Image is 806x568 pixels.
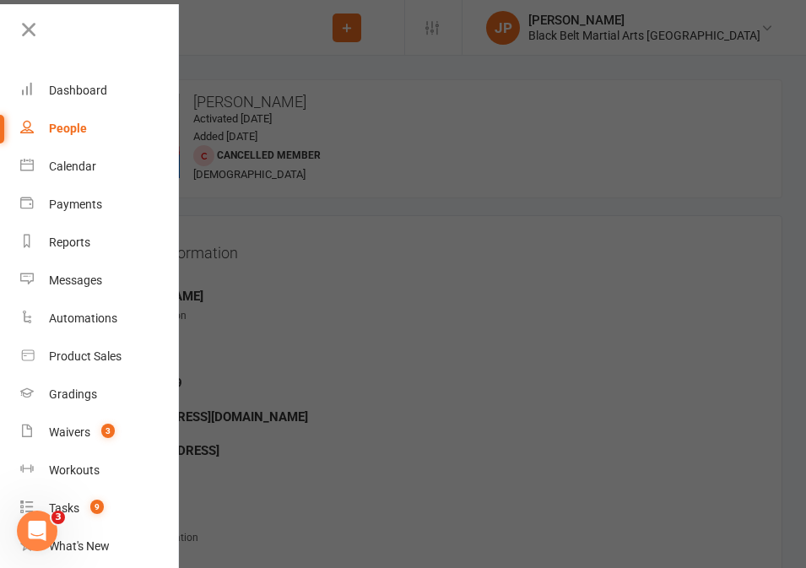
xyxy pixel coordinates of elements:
a: Waivers 3 [20,414,180,452]
div: Tasks [49,501,79,515]
div: What's New [49,539,110,553]
a: Workouts [20,452,180,490]
a: Gradings [20,376,180,414]
div: Dashboard [49,84,107,97]
a: Automations [20,300,180,338]
a: People [20,110,180,148]
div: Reports [49,235,90,249]
span: 3 [101,424,115,438]
iframe: Intercom live chat [17,511,57,551]
div: Gradings [49,387,97,401]
div: Automations [49,311,117,325]
a: Messages [20,262,180,300]
a: Product Sales [20,338,180,376]
div: Waivers [49,425,90,439]
div: Calendar [49,160,96,173]
span: 3 [51,511,65,524]
div: Product Sales [49,349,122,363]
a: Tasks 9 [20,490,180,527]
a: What's New [20,527,180,565]
div: People [49,122,87,135]
div: Payments [49,197,102,211]
a: Payments [20,186,180,224]
div: Workouts [49,463,100,477]
a: Dashboard [20,72,180,110]
a: Calendar [20,148,180,186]
div: Messages [49,273,102,287]
a: Reports [20,224,180,262]
span: 9 [90,500,104,514]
